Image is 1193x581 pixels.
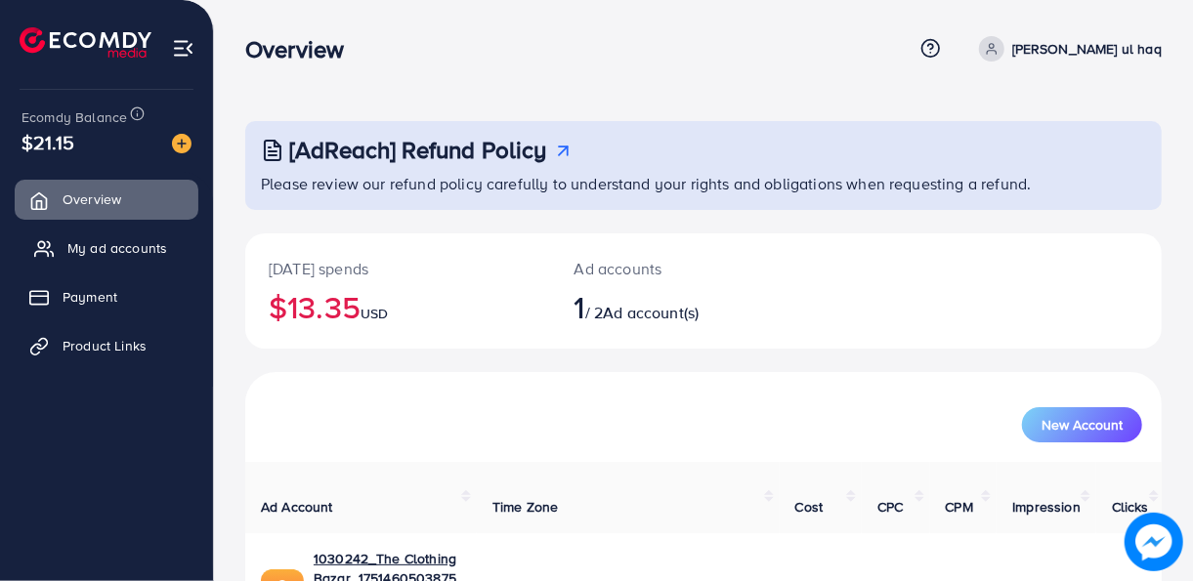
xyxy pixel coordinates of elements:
[15,228,198,268] a: My ad accounts
[575,284,585,329] span: 1
[575,288,757,325] h2: / 2
[172,134,192,153] img: image
[261,497,333,517] span: Ad Account
[492,497,558,517] span: Time Zone
[877,497,903,517] span: CPC
[15,277,198,316] a: Payment
[1012,497,1081,517] span: Impression
[15,180,198,219] a: Overview
[20,27,151,58] img: logo
[603,302,699,323] span: Ad account(s)
[15,326,198,365] a: Product Links
[795,497,824,517] span: Cost
[575,257,757,280] p: Ad accounts
[361,304,388,323] span: USD
[269,288,528,325] h2: $13.35
[63,287,117,307] span: Payment
[269,257,528,280] p: [DATE] spends
[971,36,1162,62] a: [PERSON_NAME] ul haq
[172,37,194,60] img: menu
[63,336,147,355] span: Product Links
[63,189,121,209] span: Overview
[21,128,74,156] span: $21.15
[1012,37,1162,61] p: [PERSON_NAME] ul haq
[289,136,547,164] h3: [AdReach] Refund Policy
[261,172,1150,195] p: Please review our refund policy carefully to understand your rights and obligations when requesti...
[1022,407,1142,442] button: New Account
[21,107,127,127] span: Ecomdy Balance
[1112,497,1149,517] span: Clicks
[1042,418,1123,432] span: New Account
[1125,513,1183,571] img: image
[245,35,360,63] h3: Overview
[67,238,167,258] span: My ad accounts
[946,497,973,517] span: CPM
